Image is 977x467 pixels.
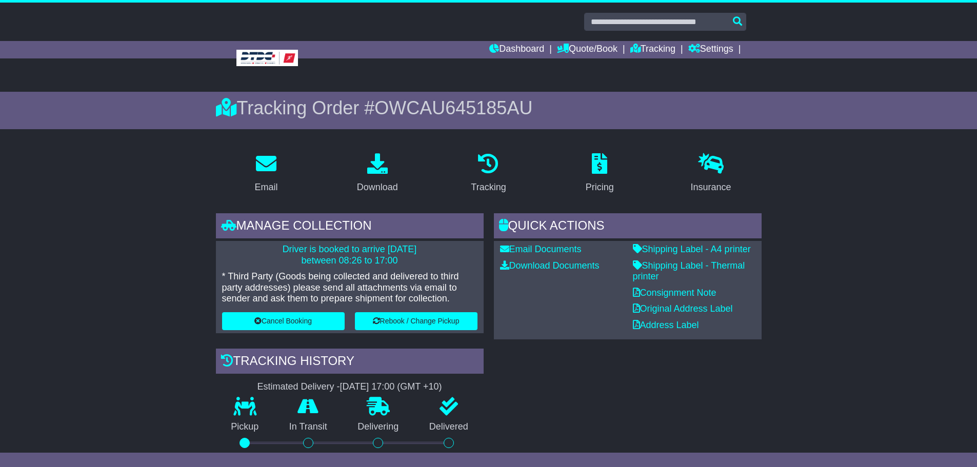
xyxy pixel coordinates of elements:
[557,41,617,58] a: Quote/Book
[350,150,405,198] a: Download
[691,180,731,194] div: Insurance
[374,97,532,118] span: OWCAU645185AU
[222,271,477,304] p: * Third Party (Goods being collected and delivered to third party addresses) please send all atta...
[216,213,484,241] div: Manage collection
[222,312,345,330] button: Cancel Booking
[216,349,484,376] div: Tracking history
[630,41,675,58] a: Tracking
[216,97,762,119] div: Tracking Order #
[684,150,738,198] a: Insurance
[494,213,762,241] div: Quick Actions
[274,421,343,433] p: In Transit
[633,244,751,254] a: Shipping Label - A4 printer
[216,421,274,433] p: Pickup
[222,244,477,266] p: Driver is booked to arrive [DATE] between 08:26 to 17:00
[355,312,477,330] button: Rebook / Change Pickup
[500,260,600,271] a: Download Documents
[248,150,284,198] a: Email
[579,150,621,198] a: Pricing
[688,41,733,58] a: Settings
[633,288,716,298] a: Consignment Note
[216,381,484,393] div: Estimated Delivery -
[586,180,614,194] div: Pricing
[357,180,398,194] div: Download
[633,320,699,330] a: Address Label
[633,260,745,282] a: Shipping Label - Thermal printer
[471,180,506,194] div: Tracking
[414,421,484,433] p: Delivered
[343,421,414,433] p: Delivering
[464,150,512,198] a: Tracking
[254,180,277,194] div: Email
[340,381,442,393] div: [DATE] 17:00 (GMT +10)
[489,41,544,58] a: Dashboard
[633,303,733,314] a: Original Address Label
[500,244,582,254] a: Email Documents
